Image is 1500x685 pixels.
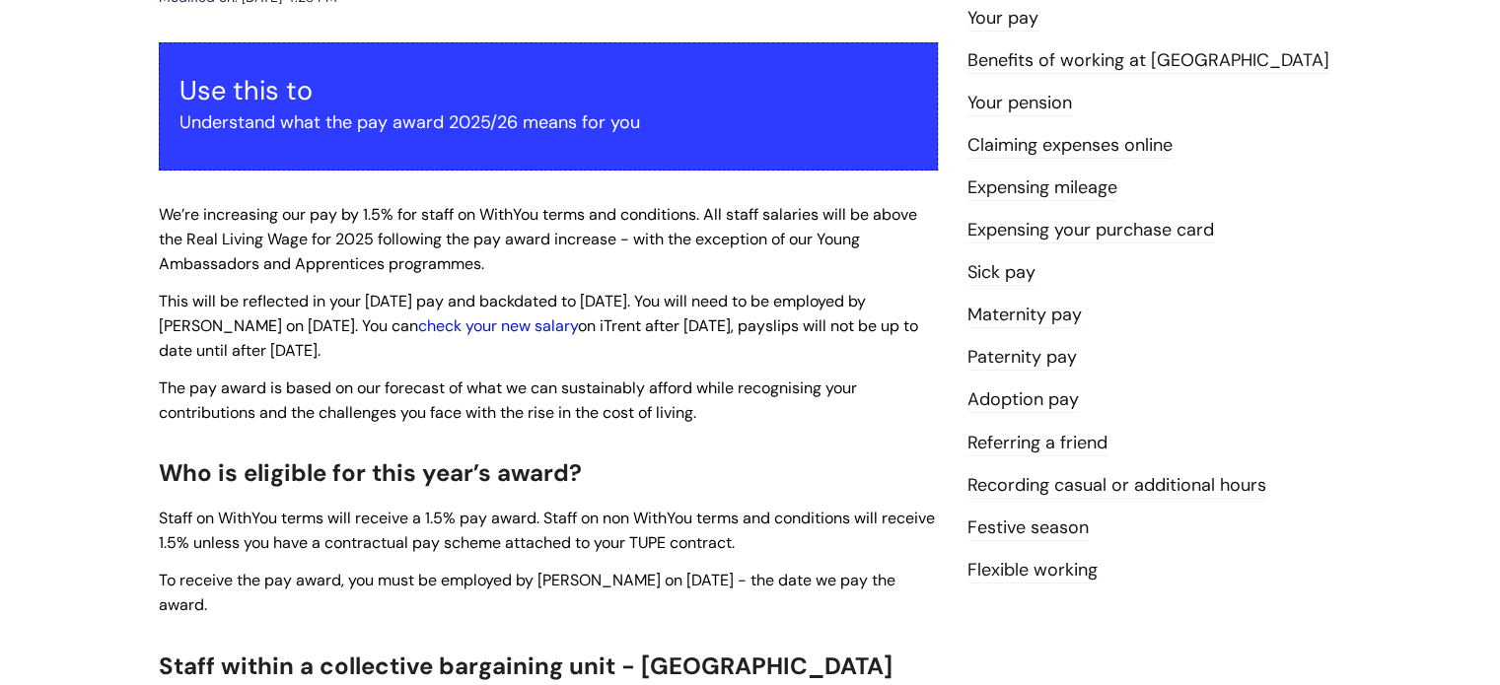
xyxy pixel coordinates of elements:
a: Flexible working [967,558,1098,583]
a: Sick pay [967,260,1036,286]
span: The pay award is based on our forecast of what we can sustainably afford while recognising your c... [159,377,857,423]
a: Claiming expenses online [967,133,1173,159]
a: Referring a friend [967,431,1107,456]
span: This will be reflected in your [DATE] pay and backdated to [DATE]. You will need to be employed b... [159,291,918,361]
a: Benefits of working at [GEOGRAPHIC_DATA] [967,48,1329,74]
span: We’re increasing our pay by 1.5% for staff on WithYou terms and conditions. All staff salaries wi... [159,204,917,274]
span: To receive the pay award, you must be employed by [PERSON_NAME] on [DATE] - the date we pay the a... [159,570,895,615]
a: Expensing your purchase card [967,218,1214,243]
a: Your pension [967,91,1072,116]
a: Festive season [967,515,1089,541]
a: Recording casual or additional hours [967,473,1266,499]
a: check your new salary [418,315,578,336]
a: Your pay [967,6,1038,32]
h3: Use this to [179,75,917,106]
a: Adoption pay [967,387,1079,413]
p: Understand what the pay award 2025/26 means for you [179,106,917,138]
span: Staff on WithYou terms will receive a 1.5% pay award. Staff on non WithYou terms and conditions w... [159,508,935,553]
span: Staff within a collective bargaining unit - [GEOGRAPHIC_DATA] [159,651,893,681]
a: Expensing mileage [967,175,1117,201]
a: Maternity pay [967,303,1082,328]
span: Who is eligible for this year’s award? [159,457,582,488]
a: Paternity pay [967,345,1077,371]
